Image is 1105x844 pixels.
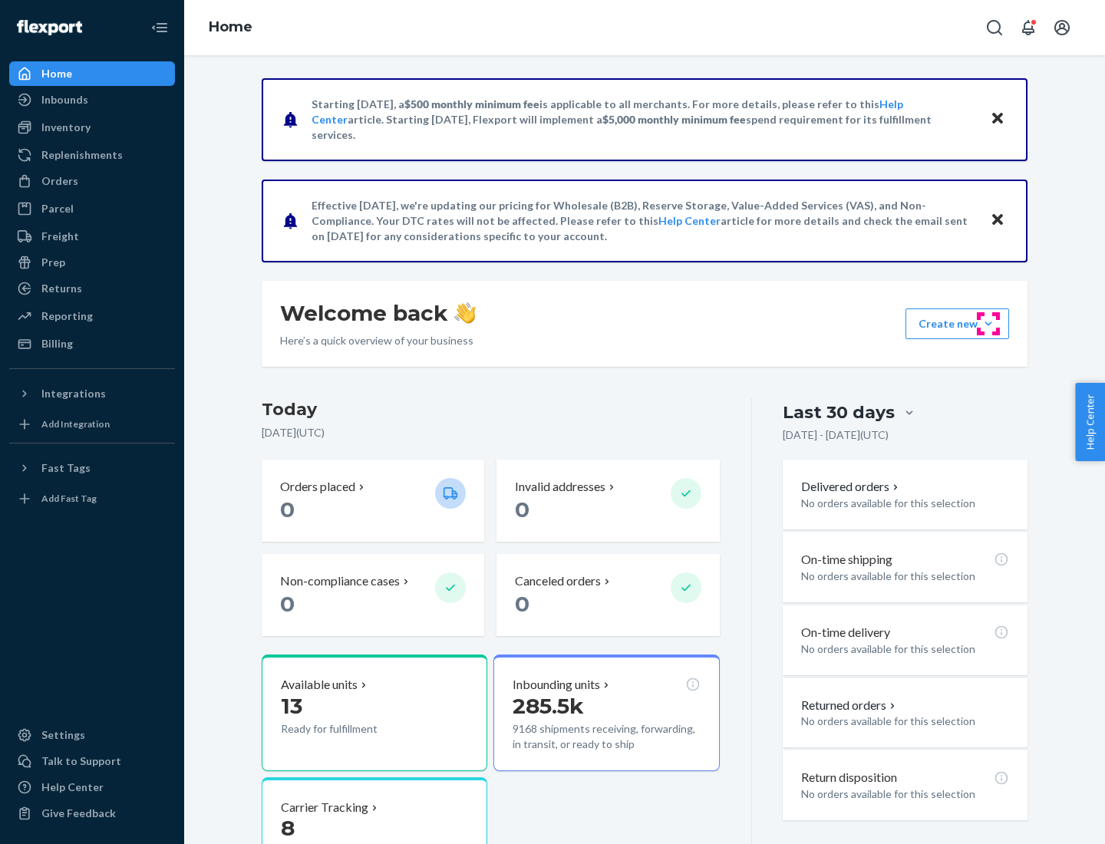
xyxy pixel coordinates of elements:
[41,753,121,769] div: Talk to Support
[41,386,106,401] div: Integrations
[602,113,746,126] span: $5,000 monthly minimum fee
[905,308,1009,339] button: Create new
[658,214,721,227] a: Help Center
[9,456,175,480] button: Fast Tags
[801,714,1009,729] p: No orders available for this selection
[493,654,719,771] button: Inbounding units285.5k9168 shipments receiving, forwarding, in transit, or ready to ship
[801,551,892,569] p: On-time shipping
[988,209,1008,232] button: Close
[280,333,476,348] p: Here’s a quick overview of your business
[41,201,74,216] div: Parcel
[41,92,88,107] div: Inbounds
[41,308,93,324] div: Reporting
[144,12,175,43] button: Close Navigation
[41,806,116,821] div: Give Feedback
[41,66,72,81] div: Home
[281,721,423,737] p: Ready for fulfillment
[515,572,601,590] p: Canceled orders
[9,224,175,249] a: Freight
[9,115,175,140] a: Inventory
[513,676,600,694] p: Inbounding units
[41,727,85,743] div: Settings
[196,5,265,50] ol: breadcrumbs
[988,108,1008,130] button: Close
[41,147,123,163] div: Replenishments
[41,460,91,476] div: Fast Tags
[496,554,719,636] button: Canceled orders 0
[9,169,175,193] a: Orders
[801,478,902,496] button: Delivered orders
[515,496,529,523] span: 0
[513,721,700,752] p: 9168 shipments receiving, forwarding, in transit, or ready to ship
[515,591,529,617] span: 0
[262,397,720,422] h3: Today
[281,799,368,816] p: Carrier Tracking
[9,276,175,301] a: Returns
[1075,383,1105,461] button: Help Center
[41,229,79,244] div: Freight
[9,196,175,221] a: Parcel
[9,250,175,275] a: Prep
[41,173,78,189] div: Orders
[9,749,175,773] a: Talk to Support
[9,486,175,511] a: Add Fast Tag
[9,381,175,406] button: Integrations
[17,20,82,35] img: Flexport logo
[1013,12,1044,43] button: Open notifications
[41,417,110,430] div: Add Integration
[312,198,975,244] p: Effective [DATE], we're updating our pricing for Wholesale (B2B), Reserve Storage, Value-Added Se...
[280,572,400,590] p: Non-compliance cases
[280,299,476,327] h1: Welcome back
[513,693,584,719] span: 285.5k
[262,554,484,636] button: Non-compliance cases 0
[312,97,975,143] p: Starting [DATE], a is applicable to all merchants. For more details, please refer to this article...
[496,460,719,542] button: Invalid addresses 0
[281,676,358,694] p: Available units
[801,496,1009,511] p: No orders available for this selection
[515,478,605,496] p: Invalid addresses
[9,412,175,437] a: Add Integration
[9,143,175,167] a: Replenishments
[801,786,1009,802] p: No orders available for this selection
[9,801,175,826] button: Give Feedback
[801,641,1009,657] p: No orders available for this selection
[783,401,895,424] div: Last 30 days
[783,427,889,443] p: [DATE] - [DATE] ( UTC )
[9,331,175,356] a: Billing
[41,281,82,296] div: Returns
[801,769,897,786] p: Return disposition
[209,18,252,35] a: Home
[280,496,295,523] span: 0
[41,780,104,795] div: Help Center
[9,61,175,86] a: Home
[281,815,295,841] span: 8
[280,478,355,496] p: Orders placed
[454,302,476,324] img: hand-wave emoji
[41,492,97,505] div: Add Fast Tag
[979,12,1010,43] button: Open Search Box
[262,654,487,771] button: Available units13Ready for fulfillment
[41,120,91,135] div: Inventory
[801,569,1009,584] p: No orders available for this selection
[41,255,65,270] div: Prep
[9,87,175,112] a: Inbounds
[9,775,175,799] a: Help Center
[281,693,302,719] span: 13
[9,723,175,747] a: Settings
[9,304,175,328] a: Reporting
[41,336,73,351] div: Billing
[404,97,539,110] span: $500 monthly minimum fee
[280,591,295,617] span: 0
[801,624,890,641] p: On-time delivery
[801,697,899,714] button: Returned orders
[262,425,720,440] p: [DATE] ( UTC )
[1047,12,1077,43] button: Open account menu
[262,460,484,542] button: Orders placed 0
